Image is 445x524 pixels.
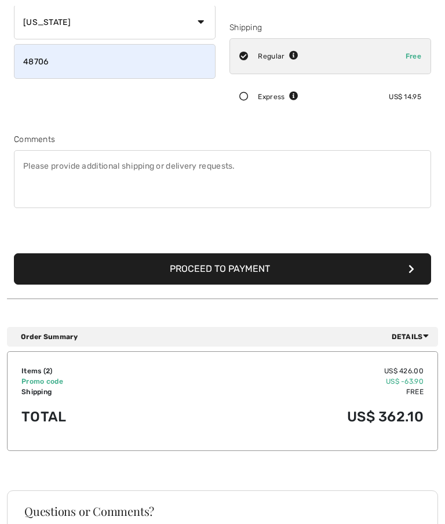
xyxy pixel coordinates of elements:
h3: Questions or Comments? [24,505,421,517]
td: Items ( ) [21,366,170,376]
td: Shipping [21,387,170,397]
div: US$ 14.95 [389,92,421,102]
div: Order Summary [21,332,433,342]
td: Promo code [21,376,170,387]
input: Zip/Postal Code [14,44,216,79]
span: 2 [46,367,50,375]
div: Regular [258,51,298,61]
td: Free [170,387,424,397]
span: Details [392,332,433,342]
td: US$ 426.00 [170,366,424,376]
td: US$ 362.10 [170,397,424,436]
td: Total [21,397,170,436]
div: Shipping [229,21,431,34]
td: US$ -63.90 [170,376,424,387]
div: Express [258,92,298,102]
span: Free [406,52,421,60]
div: Comments [14,133,431,145]
button: Proceed to Payment [14,253,431,285]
